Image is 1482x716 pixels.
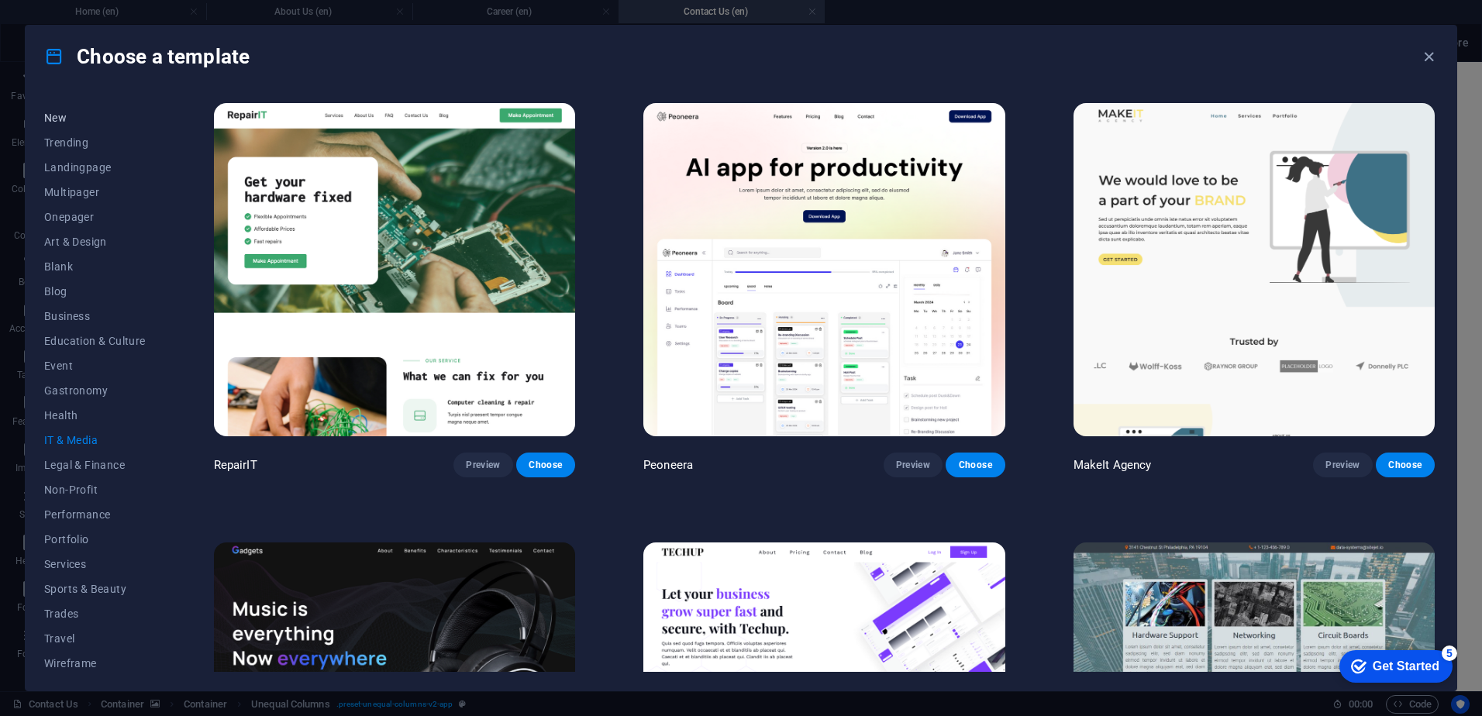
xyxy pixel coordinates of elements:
span: Choose [958,459,992,471]
button: Trades [44,601,146,626]
button: Preview [453,453,512,477]
span: Preview [466,459,500,471]
span: Travel [44,632,146,645]
span: Portfolio [44,533,146,546]
span: Trending [44,136,146,149]
button: Travel [44,626,146,651]
img: Peoneera [643,103,1005,436]
span: IT & Media [44,434,146,446]
img: MakeIt Agency [1074,103,1435,436]
button: Services [44,552,146,577]
button: Sports & Beauty [44,577,146,601]
button: Gastronomy [44,378,146,403]
button: Preview [1313,453,1372,477]
p: RepairIT [214,457,257,473]
button: Preview [884,453,943,477]
span: Landingpage [44,161,146,174]
span: Education & Culture [44,335,146,347]
button: Choose [946,453,1005,477]
p: Peoneera [643,457,693,473]
div: 5 [115,3,130,19]
button: Portfolio [44,527,146,552]
span: Blog [44,285,146,298]
span: Event [44,360,146,372]
span: Services [44,558,146,570]
span: Blank [44,260,146,273]
span: Health [44,409,146,422]
span: Preview [1325,459,1360,471]
span: Sports & Beauty [44,583,146,595]
span: New [44,112,146,124]
button: Non-Profit [44,477,146,502]
button: Landingpage [44,155,146,180]
div: Get Started [46,17,112,31]
button: Art & Design [44,229,146,254]
span: Performance [44,508,146,521]
button: Blank [44,254,146,279]
span: Trades [44,608,146,620]
button: Choose [516,453,575,477]
button: Trending [44,130,146,155]
button: Performance [44,502,146,527]
p: MakeIt Agency [1074,457,1152,473]
button: New [44,105,146,130]
span: Wireframe [44,657,146,670]
button: Health [44,403,146,428]
button: Onepager [44,205,146,229]
button: Blog [44,279,146,304]
span: Onepager [44,211,146,223]
span: Gastronomy [44,384,146,397]
span: Choose [529,459,563,471]
span: Choose [1388,459,1422,471]
span: Preview [896,459,930,471]
span: Non-Profit [44,484,146,496]
span: Business [44,310,146,322]
button: Education & Culture [44,329,146,353]
button: IT & Media [44,428,146,453]
button: Multipager [44,180,146,205]
div: Get Started 5 items remaining, 0% complete [12,8,126,40]
button: Wireframe [44,651,146,676]
h4: Choose a template [44,44,250,69]
img: RepairIT [214,103,575,436]
button: Business [44,304,146,329]
span: Art & Design [44,236,146,248]
span: Legal & Finance [44,459,146,471]
button: Choose [1376,453,1435,477]
button: Event [44,353,146,378]
button: Legal & Finance [44,453,146,477]
span: Multipager [44,186,146,198]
